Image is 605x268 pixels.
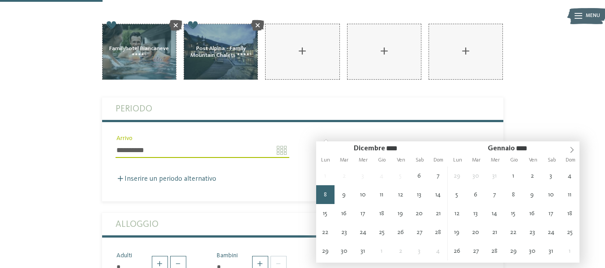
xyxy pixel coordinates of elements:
[335,242,354,260] span: Dicembre 30, 2025
[485,204,504,223] span: Gennaio 14, 2026
[485,223,504,242] span: Gennaio 21, 2026
[485,242,504,260] span: Gennaio 28, 2026
[485,166,504,185] span: Dicembre 31, 2025
[354,242,373,260] span: Dicembre 31, 2025
[373,223,391,242] span: Dicembre 25, 2025
[410,166,429,185] span: Dicembre 6, 2025
[116,98,490,120] label: Periodo
[335,166,354,185] span: Dicembre 2, 2025
[116,213,490,235] label: Alloggio
[354,204,373,223] span: Dicembre 17, 2025
[373,157,391,163] span: Gio
[561,223,579,242] span: Gennaio 25, 2026
[373,204,391,223] span: Dicembre 18, 2025
[335,223,354,242] span: Dicembre 23, 2025
[515,145,542,152] input: Year
[391,242,410,260] span: Gennaio 2, 2026
[542,242,561,260] span: Gennaio 31, 2026
[542,157,561,163] span: Sab
[429,204,448,223] span: Dicembre 21, 2025
[523,166,542,185] span: Gennaio 2, 2026
[391,185,410,204] span: Dicembre 12, 2025
[504,185,523,204] span: Gennaio 8, 2026
[335,204,354,223] span: Dicembre 16, 2025
[429,166,448,185] span: Dicembre 7, 2025
[523,185,542,204] span: Gennaio 9, 2026
[504,242,523,260] span: Gennaio 29, 2026
[523,204,542,223] span: Gennaio 16, 2026
[448,166,467,185] span: Dicembre 29, 2025
[391,166,410,185] span: Dicembre 5, 2025
[448,185,467,204] span: Gennaio 5, 2026
[429,185,448,204] span: Dicembre 14, 2025
[410,185,429,204] span: Dicembre 13, 2025
[410,223,429,242] span: Dicembre 27, 2025
[486,157,505,163] span: Mer
[448,157,467,163] span: Lun
[410,242,429,260] span: Gennaio 3, 2026
[354,166,373,185] span: Dicembre 3, 2025
[505,157,523,163] span: Gio
[561,242,579,260] span: Febbraio 1, 2026
[542,204,561,223] span: Gennaio 17, 2026
[467,185,485,204] span: Gennaio 6, 2026
[467,166,485,185] span: Dicembre 30, 2025
[335,157,354,163] span: Mar
[316,157,335,163] span: Lun
[373,166,391,185] span: Dicembre 4, 2025
[316,204,335,223] span: Dicembre 15, 2025
[542,223,561,242] span: Gennaio 24, 2026
[488,145,515,152] span: Gennaio
[448,223,467,242] span: Gennaio 19, 2026
[429,223,448,242] span: Dicembre 28, 2025
[373,242,391,260] span: Gennaio 1, 2026
[561,185,579,204] span: Gennaio 11, 2026
[542,185,561,204] span: Gennaio 10, 2026
[385,145,412,152] input: Year
[542,166,561,185] span: Gennaio 3, 2026
[561,166,579,185] span: Gennaio 4, 2026
[561,157,580,163] span: Dom
[467,157,486,163] span: Mar
[504,204,523,223] span: Gennaio 15, 2026
[410,204,429,223] span: Dicembre 20, 2025
[373,185,391,204] span: Dicembre 11, 2025
[391,223,410,242] span: Dicembre 26, 2025
[504,223,523,242] span: Gennaio 22, 2026
[523,223,542,242] span: Gennaio 23, 2026
[467,204,485,223] span: Gennaio 13, 2026
[316,223,335,242] span: Dicembre 22, 2025
[429,242,448,260] span: Gennaio 4, 2026
[116,175,216,183] label: Inserire un periodo alternativo
[316,242,335,260] span: Dicembre 29, 2025
[391,204,410,223] span: Dicembre 19, 2025
[448,242,467,260] span: Gennaio 26, 2026
[523,242,542,260] span: Gennaio 30, 2026
[467,242,485,260] span: Gennaio 27, 2026
[467,223,485,242] span: Gennaio 20, 2026
[561,204,579,223] span: Gennaio 18, 2026
[485,185,504,204] span: Gennaio 7, 2026
[354,223,373,242] span: Dicembre 24, 2025
[354,145,385,152] span: Dicembre
[504,166,523,185] span: Gennaio 1, 2026
[335,185,354,204] span: Dicembre 9, 2025
[429,157,448,163] span: Dom
[354,157,373,163] span: Mer
[391,157,410,163] span: Ven
[316,166,335,185] span: Dicembre 1, 2025
[354,185,373,204] span: Dicembre 10, 2025
[523,157,542,163] span: Ven
[316,185,335,204] span: Dicembre 8, 2025
[448,204,467,223] span: Gennaio 12, 2026
[410,157,429,163] span: Sab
